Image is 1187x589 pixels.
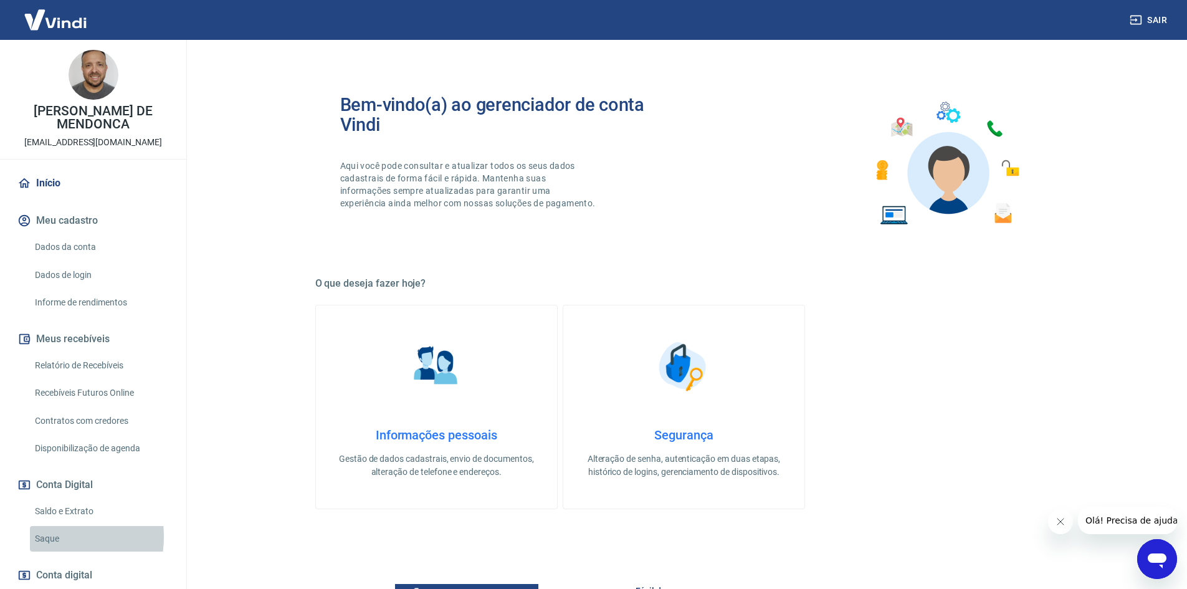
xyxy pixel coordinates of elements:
[30,353,171,378] a: Relatório de Recebíveis
[1137,539,1177,579] iframe: Botão para abrir a janela de mensagens
[336,453,537,479] p: Gestão de dados cadastrais, envio de documentos, alteração de telefone e endereços.
[1078,507,1177,534] iframe: Mensagem da empresa
[336,428,537,443] h4: Informações pessoais
[30,290,171,315] a: Informe de rendimentos
[583,428,784,443] h4: Segurança
[652,335,715,398] img: Segurança
[865,95,1028,232] img: Imagem de um avatar masculino com diversos icones exemplificando as funcionalidades do gerenciado...
[315,305,558,509] a: Informações pessoaisInformações pessoaisGestão de dados cadastrais, envio de documentos, alteraçã...
[563,305,805,509] a: SegurançaSegurançaAlteração de senha, autenticação em duas etapas, histórico de logins, gerenciam...
[69,50,118,100] img: cb035876-8004-4285-8100-e00adfa7a002.jpeg
[15,170,171,197] a: Início
[15,207,171,234] button: Meu cadastro
[30,262,171,288] a: Dados de login
[30,408,171,434] a: Contratos com credores
[15,471,171,499] button: Conta Digital
[30,526,171,552] a: Saque
[24,136,162,149] p: [EMAIL_ADDRESS][DOMAIN_NAME]
[315,277,1053,290] h5: O que deseja fazer hoje?
[36,567,92,584] span: Conta digital
[7,9,105,19] span: Olá! Precisa de ajuda?
[15,562,171,589] a: Conta digital
[30,234,171,260] a: Dados da conta
[10,105,176,131] p: [PERSON_NAME] DE MENDONCA
[1048,509,1073,534] iframe: Fechar mensagem
[583,453,784,479] p: Alteração de senha, autenticação em duas etapas, histórico de logins, gerenciamento de dispositivos.
[30,499,171,524] a: Saldo e Extrato
[15,325,171,353] button: Meus recebíveis
[405,335,467,398] img: Informações pessoais
[15,1,96,39] img: Vindi
[30,436,171,461] a: Disponibilização de agenda
[1127,9,1172,32] button: Sair
[340,160,598,209] p: Aqui você pode consultar e atualizar todos os seus dados cadastrais de forma fácil e rápida. Mant...
[340,95,684,135] h2: Bem-vindo(a) ao gerenciador de conta Vindi
[30,380,171,406] a: Recebíveis Futuros Online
